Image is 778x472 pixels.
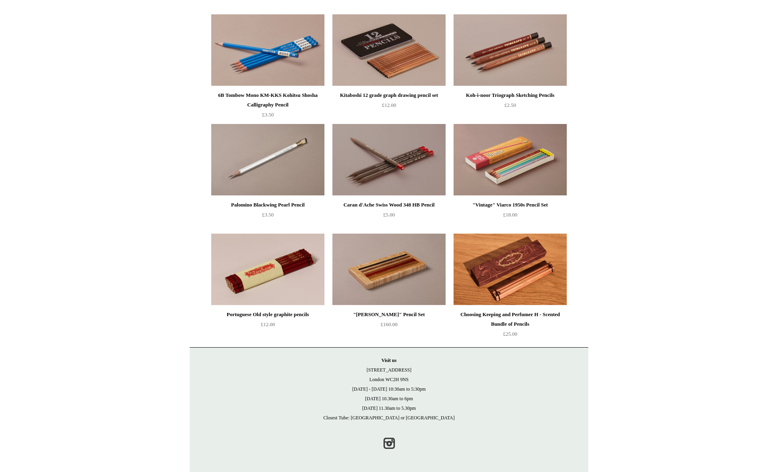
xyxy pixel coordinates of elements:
span: £2.50 [504,102,516,108]
p: [STREET_ADDRESS] London WC2H 9NS [DATE] - [DATE] 10:30am to 5:30pm [DATE] 10.30am to 6pm [DATE] 1... [198,356,580,423]
span: £25.00 [503,331,517,337]
span: £5.00 [383,212,395,218]
a: 6B Tombow Mono KM-KKS Kohitsu Shosha Calligraphy Pencil £3.50 [211,90,324,123]
strong: Visit us [381,358,397,363]
a: "Vintage" Viarco 1950s Pencil Set "Vintage" Viarco 1950s Pencil Set [454,124,567,196]
img: Kitaboshi 12 grade graph drawing pencil set [332,14,446,86]
span: £3.50 [262,212,273,218]
div: Palomino Blackwing Pearl Pencil [213,200,322,210]
span: £160.00 [381,321,397,327]
a: Palomino Blackwing Pearl Pencil £3.50 [211,200,324,233]
img: Choosing Keeping and Perfumer H - Scented Bundle of Pencils [454,234,567,305]
div: Caran d'Ache Swiss Wood 348 HB Pencil [334,200,444,210]
a: Kitaboshi 12 grade graph drawing pencil set £12.00 [332,90,446,123]
a: Portuguese Old style graphite pencils £12.00 [211,310,324,342]
a: "[PERSON_NAME]" Pencil Set £160.00 [332,310,446,342]
a: Choosing Keeping and Perfumer H - Scented Bundle of Pencils Choosing Keeping and Perfumer H - Sce... [454,234,567,305]
a: Palomino Blackwing Pearl Pencil Palomino Blackwing Pearl Pencil [211,124,324,196]
img: Portuguese Old style graphite pencils [211,234,324,305]
span: £12.00 [261,321,275,327]
div: Kitaboshi 12 grade graph drawing pencil set [334,90,444,100]
a: Caran d'Ache Swiss Wood 348 HB Pencil Caran d'Ache Swiss Wood 348 HB Pencil [332,124,446,196]
a: "Woods" Pencil Set "Woods" Pencil Set [332,234,446,305]
a: "Vintage" Viarco 1950s Pencil Set £18.00 [454,200,567,233]
div: Portuguese Old style graphite pencils [213,310,322,319]
span: £18.00 [503,212,517,218]
a: Caran d'Ache Swiss Wood 348 HB Pencil £5.00 [332,200,446,233]
img: Caran d'Ache Swiss Wood 348 HB Pencil [332,124,446,196]
img: 6B Tombow Mono KM-KKS Kohitsu Shosha Calligraphy Pencil [211,14,324,86]
a: Choosing Keeping and Perfumer H - Scented Bundle of Pencils £25.00 [454,310,567,342]
img: "Vintage" Viarco 1950s Pencil Set [454,124,567,196]
div: "[PERSON_NAME]" Pencil Set [334,310,444,319]
img: Koh-i-noor Triograph Sketching Pencils [454,14,567,86]
span: £3.50 [262,112,273,118]
span: £12.00 [382,102,396,108]
a: 6B Tombow Mono KM-KKS Kohitsu Shosha Calligraphy Pencil 6B Tombow Mono KM-KKS Kohitsu Shosha Call... [211,14,324,86]
a: Koh-i-noor Triograph Sketching Pencils £2.50 [454,90,567,123]
img: "Woods" Pencil Set [332,234,446,305]
a: Kitaboshi 12 grade graph drawing pencil set Kitaboshi 12 grade graph drawing pencil set [332,14,446,86]
div: "Vintage" Viarco 1950s Pencil Set [456,200,565,210]
div: Choosing Keeping and Perfumer H - Scented Bundle of Pencils [456,310,565,329]
img: Palomino Blackwing Pearl Pencil [211,124,324,196]
div: 6B Tombow Mono KM-KKS Kohitsu Shosha Calligraphy Pencil [213,90,322,110]
div: Koh-i-noor Triograph Sketching Pencils [456,90,565,100]
a: Portuguese Old style graphite pencils Portuguese Old style graphite pencils [211,234,324,305]
a: Koh-i-noor Triograph Sketching Pencils Koh-i-noor Triograph Sketching Pencils [454,14,567,86]
a: Instagram [380,435,398,452]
